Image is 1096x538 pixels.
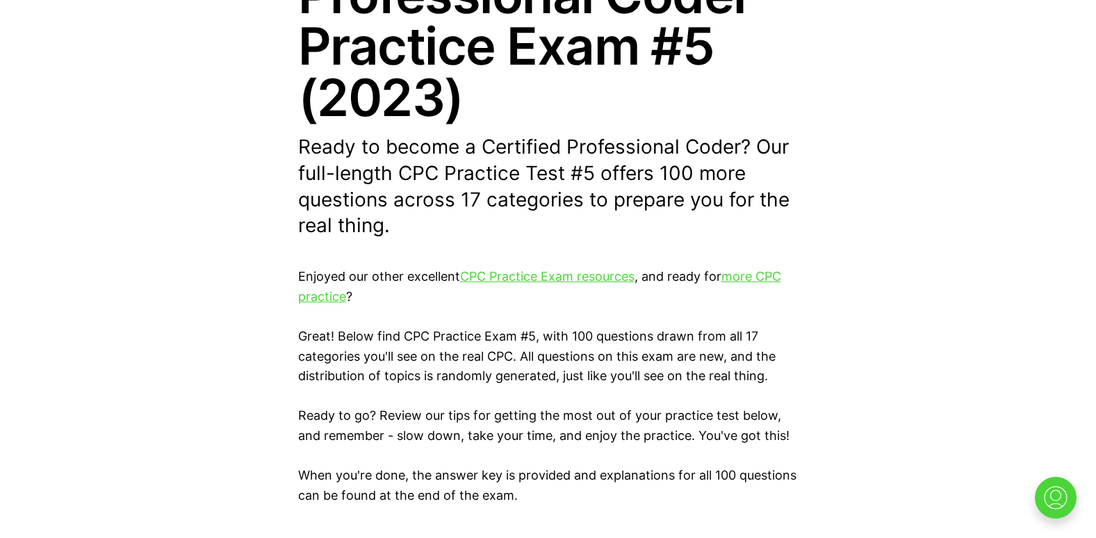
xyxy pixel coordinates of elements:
[298,269,781,304] a: more CPC practice
[460,269,635,284] a: CPC Practice Exam resources
[298,267,799,307] p: Enjoyed our other excellent , and ready for ?
[298,466,799,506] p: When you're done, the answer key is provided and explanations for all 100 questions can be found ...
[1023,470,1096,538] iframe: portal-trigger
[298,406,799,446] p: Ready to go? Review our tips for getting the most out of your practice test below, and remember -...
[298,134,799,239] p: Ready to become a Certified Professional Coder? Our full-length CPC Practice Test #5 offers 100 m...
[298,327,799,386] p: Great! Below find CPC Practice Exam #5, with 100 questions drawn from all 17 categories you'll se...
